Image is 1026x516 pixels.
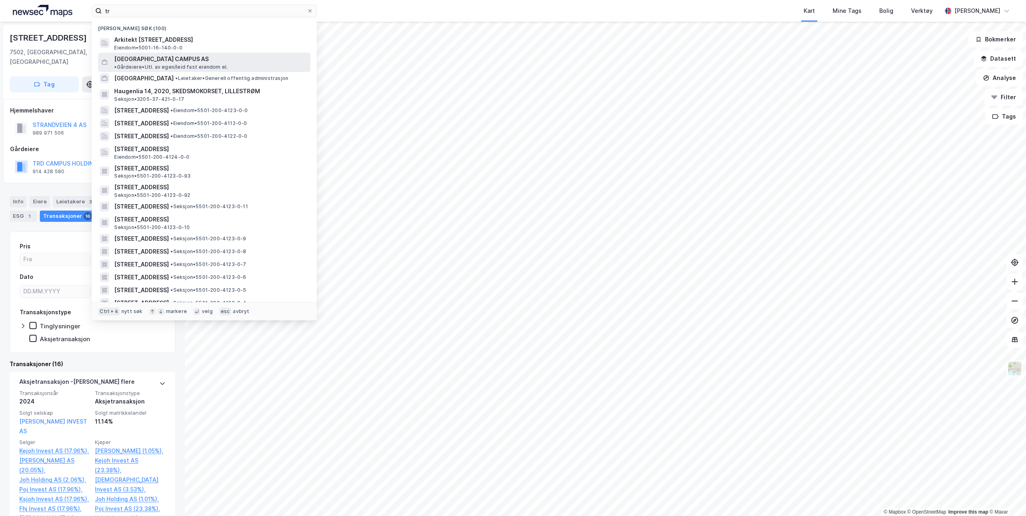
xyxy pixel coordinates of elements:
span: Eiendom • 5501-200-4122-0-0 [170,133,247,139]
span: Eiendom • 5501-200-4124-0-0 [114,154,189,160]
a: Kejoh Invest AS (23.38%), [95,456,166,475]
a: Joh Holding AS (2.06%), [19,475,90,485]
span: Kjøper [95,439,166,446]
div: 2024 [19,397,90,406]
span: • [170,261,173,267]
div: esc [219,307,232,315]
span: [STREET_ADDRESS] [114,247,169,256]
div: Aksjetransaksjon [40,335,90,343]
span: [STREET_ADDRESS] [114,285,169,295]
a: [PERSON_NAME] AS (20.05%), [19,456,90,475]
div: Tinglysninger [40,322,80,330]
iframe: Chat Widget [986,477,1026,516]
span: Arkitekt [STREET_ADDRESS] [114,35,307,45]
span: • [170,287,173,293]
span: Seksjon • 5501-200-4123-0-92 [114,192,190,199]
span: • [114,64,117,70]
div: 11.14% [95,417,166,426]
span: [STREET_ADDRESS] [114,182,307,192]
span: Seksjon • 5501-200-4123-0-10 [114,224,190,231]
div: Mine Tags [833,6,862,16]
span: [STREET_ADDRESS] [114,202,169,211]
span: Seksjon • 3205-37-421-0-17 [114,96,184,102]
a: [PERSON_NAME] INVEST AS [19,418,87,434]
div: Info [10,196,27,207]
div: Eiere [30,196,50,207]
div: nytt søk [121,308,143,315]
button: Datasett [974,51,1023,67]
span: Transaksjonstype [95,390,166,397]
span: Seksjon • 5501-200-4123-0-7 [170,261,246,268]
div: Ctrl + k [98,307,120,315]
div: 3 [86,198,94,206]
div: [STREET_ADDRESS] [10,31,88,44]
a: Kejoh Invest AS (17.96%), [19,446,90,456]
img: Z [1007,361,1022,376]
span: [STREET_ADDRESS] [114,298,169,308]
div: 914 428 580 [33,168,64,175]
span: [STREET_ADDRESS] [114,119,169,128]
span: [STREET_ADDRESS] [114,131,169,141]
span: • [170,133,173,139]
span: [STREET_ADDRESS] [114,234,169,244]
span: Eiendom • 5501-200-4123-0-0 [170,107,248,114]
a: [DEMOGRAPHIC_DATA] Invest AS (3.53%), [95,475,166,494]
span: • [170,235,173,242]
a: [PERSON_NAME] (1.05%), [95,446,166,456]
button: Bokmerker [969,31,1023,47]
span: [GEOGRAPHIC_DATA] [114,74,174,83]
input: DD.MM.YYYY [20,285,90,297]
span: Leietaker • Generell offentlig administrasjon [175,75,288,82]
input: Fra [20,253,90,265]
span: • [175,75,178,81]
span: [STREET_ADDRESS] [114,215,307,224]
span: [GEOGRAPHIC_DATA] CAMPUS AS [114,54,209,64]
div: markere [166,308,187,315]
div: Transaksjoner [40,211,95,222]
div: 16 [84,212,92,220]
div: [PERSON_NAME] søk (100) [92,19,317,33]
a: Poj Invest AS (23.38%), [95,504,166,514]
span: [STREET_ADDRESS] [114,144,307,154]
div: Leietakere [53,196,98,207]
div: 7502, [GEOGRAPHIC_DATA], [GEOGRAPHIC_DATA] [10,47,131,67]
a: Joh Holding AS (1.01%), [95,494,166,504]
span: Seksjon • 5501-200-4123-0-4 [170,300,246,306]
img: logo.a4113a55bc3d86da70a041830d287a7e.svg [13,5,72,17]
div: Gårdeiere [10,144,175,154]
div: 1 [25,212,33,220]
a: Mapbox [884,509,906,515]
div: Transaksjoner (16) [10,359,175,369]
span: Seksjon • 5501-200-4123-0-93 [114,173,191,179]
span: [STREET_ADDRESS] [114,272,169,282]
a: Poj Invest AS (17.96%), [19,485,90,494]
div: Bolig [879,6,893,16]
span: Seksjon • 5501-200-4123-0-11 [170,203,248,210]
span: Solgt selskap [19,410,90,416]
span: Seksjon • 5501-200-4123-0-5 [170,287,246,293]
span: [STREET_ADDRESS] [114,260,169,269]
div: 989 971 506 [33,130,64,136]
span: • [170,120,173,126]
div: ESG [10,211,37,222]
span: Eiendom • 5501-200-4112-0-0 [170,120,247,127]
div: [PERSON_NAME] [954,6,1000,16]
span: Haugenlia 14, 2020, SKEDSMOKORSET, LILLESTRØM [114,86,307,96]
input: Søk på adresse, matrikkel, gårdeiere, leietakere eller personer [102,5,307,17]
a: Improve this map [948,509,988,515]
a: OpenStreetMap [907,509,946,515]
a: Fhj Invest AS (17.96%), [19,504,90,514]
div: velg [202,308,213,315]
div: avbryt [233,308,249,315]
div: Kart [804,6,815,16]
span: • [170,107,173,113]
button: Tag [10,76,79,92]
span: Transaksjonsår [19,390,90,397]
span: • [170,203,173,209]
span: [STREET_ADDRESS] [114,164,307,173]
span: • [170,248,173,254]
span: Eiendom • 5001-16-140-0-0 [114,45,183,51]
span: [STREET_ADDRESS] [114,106,169,115]
div: Aksjetransaksjon [95,397,166,406]
span: • [170,274,173,280]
